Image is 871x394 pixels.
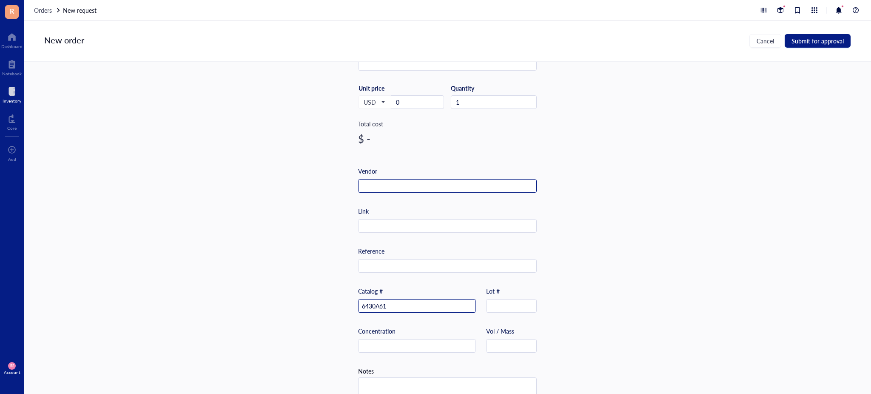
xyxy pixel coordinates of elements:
[10,6,14,16] span: R
[7,112,17,131] a: Core
[358,132,537,146] div: $ -
[364,98,384,106] span: USD
[2,57,22,76] a: Notebook
[749,34,781,48] button: Cancel
[4,370,20,375] div: Account
[358,286,383,296] div: Catalog #
[451,84,537,92] div: Quantity
[1,30,23,49] a: Dashboard
[3,85,21,103] a: Inventory
[791,37,844,44] span: Submit for approval
[358,166,377,176] div: Vendor
[359,84,412,92] div: Unit price
[785,34,851,48] button: Submit for approval
[7,126,17,131] div: Core
[358,246,384,256] div: Reference
[358,206,369,216] div: Link
[44,34,84,48] div: New order
[486,326,514,336] div: Vol / Mass
[358,119,537,128] div: Total cost
[486,286,500,296] div: Lot #
[34,6,61,15] a: Orders
[8,157,16,162] div: Add
[3,98,21,103] div: Inventory
[358,366,374,376] div: Notes
[63,6,98,15] a: New request
[10,364,14,368] span: RS
[34,6,52,14] span: Orders
[1,44,23,49] div: Dashboard
[358,326,396,336] div: Concentration
[757,37,774,44] span: Cancel
[2,71,22,76] div: Notebook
